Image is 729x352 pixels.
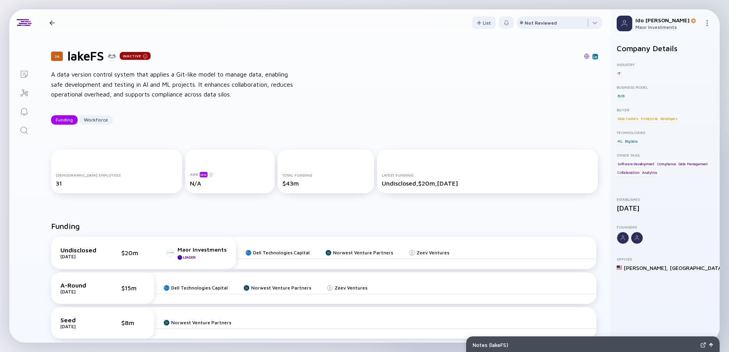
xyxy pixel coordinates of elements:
[617,44,713,53] h2: Company Details
[60,247,99,254] div: Undisclosed
[617,257,713,261] div: Offices
[617,16,632,31] img: Profile Picture
[51,70,301,100] div: A data version control system that applies a Git-like model to manage data, enabling safe develop...
[617,169,640,177] div: Collaboration
[56,180,177,187] div: 31
[635,24,701,30] div: Maor Investments
[640,114,658,122] div: Enterprise
[51,52,63,61] div: 26
[617,265,622,270] img: United States Flag
[617,204,713,212] div: [DATE]
[9,120,39,139] a: Search
[382,173,593,177] div: Latest Funding
[660,114,678,122] div: Developers
[335,285,367,291] div: Zeev Ventures
[79,114,113,126] div: Workforce
[525,20,557,26] div: Not Reviewed
[163,285,228,291] a: Dell Technologies Capital
[121,284,145,291] div: $15m
[200,172,208,177] div: beta
[51,115,78,125] button: Funding
[183,255,195,259] div: Leader
[635,17,701,23] div: Ido [PERSON_NAME]
[121,319,145,326] div: $8m
[60,289,99,295] div: [DATE]
[253,250,310,256] div: Dell Technologies Capital
[333,250,393,256] div: Norwest Venture Partners
[325,250,393,256] a: Norwest Venture Partners
[79,115,113,125] button: Workforce
[60,323,99,329] div: [DATE]
[624,137,639,145] div: BigData
[121,249,145,256] div: $20m
[243,285,311,291] a: Norwest Venture Partners
[641,169,658,177] div: Analytics
[670,264,724,271] div: [GEOGRAPHIC_DATA]
[617,137,623,145] div: ML
[617,160,655,168] div: Software Development
[617,197,713,202] div: Established
[617,69,621,77] div: IT
[617,107,713,112] div: Buyer
[617,92,625,100] div: B2B
[120,52,151,60] div: Inactive
[9,102,39,120] a: Reminders
[60,282,99,289] div: A-Round
[190,172,270,177] div: ARR
[617,114,639,122] div: Data Centers
[60,316,99,323] div: Seed
[177,246,227,253] div: Maor Investments
[56,173,177,177] div: [DEMOGRAPHIC_DATA] Employees
[701,342,706,348] img: Expand Notes
[624,264,668,271] div: [PERSON_NAME] ,
[678,160,709,168] div: Data Management
[409,250,449,256] a: Zeev Ventures
[51,114,78,126] div: Funding
[282,173,369,177] div: Total Funding
[327,285,367,291] a: Zeev Ventures
[67,48,104,63] h1: lakeFS
[382,180,593,187] div: Undisclosed, $20m, [DATE]
[417,250,449,256] div: Zeev Ventures
[163,320,231,325] a: Norwest Venture Partners
[51,222,80,230] h2: Funding
[709,343,713,347] img: Open Notes
[167,246,227,260] a: Maor InvestmentsLeader
[656,160,677,168] div: Compliance
[251,285,311,291] div: Norwest Venture Partners
[472,17,496,29] div: List
[617,85,713,89] div: Business Model
[593,55,597,59] img: lakeFS Linkedin Page
[617,153,713,157] div: Other Tags
[9,64,39,83] a: Lists
[584,54,589,59] img: lakeFS Website
[9,83,39,102] a: Investor Map
[190,180,270,187] div: N/A
[473,341,697,348] div: Notes ( lakeFS )
[171,285,228,291] div: Dell Technologies Capital
[282,180,369,187] div: $43m
[617,130,713,135] div: Technologies
[245,250,310,256] a: Dell Technologies Capital
[60,254,99,259] div: [DATE]
[617,225,713,229] div: Founders
[617,62,713,67] div: Industry
[704,20,710,26] img: Menu
[171,320,231,325] div: Norwest Venture Partners
[472,16,496,29] button: List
